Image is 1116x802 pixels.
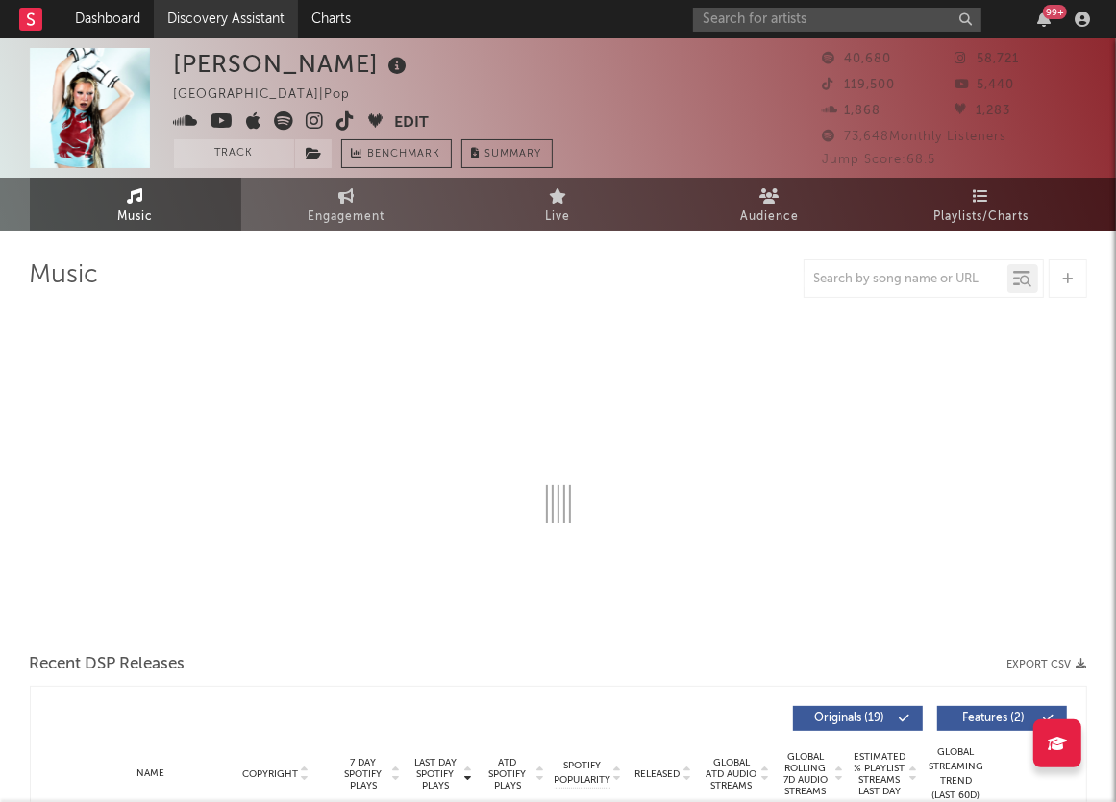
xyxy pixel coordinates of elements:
[823,53,892,65] span: 40,680
[1043,5,1067,19] div: 99 +
[950,713,1038,724] span: Features ( 2 )
[242,768,298,780] span: Copyright
[174,139,294,168] button: Track
[793,706,923,731] button: Originals(19)
[854,751,906,797] span: Estimated % Playlist Streams Last Day
[823,154,936,166] span: Jump Score: 68.5
[338,757,389,791] span: 7 Day Spotify Plays
[341,139,452,168] a: Benchmark
[955,53,1019,65] span: 58,721
[937,706,1067,731] button: Features(2)
[483,757,533,791] span: ATD Spotify Plays
[664,178,876,231] a: Audience
[955,105,1010,117] span: 1,283
[395,111,430,135] button: Edit
[30,178,241,231] a: Music
[823,131,1007,143] span: 73,648 Monthly Listeners
[635,768,681,780] span: Released
[823,105,881,117] span: 1,868
[693,8,981,32] input: Search for artists
[368,143,441,166] span: Benchmark
[933,206,1029,229] span: Playlists/Charts
[453,178,664,231] a: Live
[410,757,461,791] span: Last Day Spotify Plays
[876,178,1087,231] a: Playlists/Charts
[485,149,542,159] span: Summary
[706,757,758,791] span: Global ATD Audio Streams
[546,206,571,229] span: Live
[955,79,1014,91] span: 5,440
[174,48,412,80] div: [PERSON_NAME]
[805,272,1007,287] input: Search by song name or URL
[554,759,610,788] span: Spotify Popularity
[309,206,385,229] span: Engagement
[241,178,453,231] a: Engagement
[174,84,373,107] div: [GEOGRAPHIC_DATA] | Pop
[1007,659,1087,670] button: Export CSV
[117,206,153,229] span: Music
[806,713,894,724] span: Originals ( 19 )
[88,766,214,781] div: Name
[780,751,832,797] span: Global Rolling 7D Audio Streams
[461,139,553,168] button: Summary
[823,79,896,91] span: 119,500
[30,653,186,676] span: Recent DSP Releases
[1037,12,1051,27] button: 99+
[740,206,799,229] span: Audience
